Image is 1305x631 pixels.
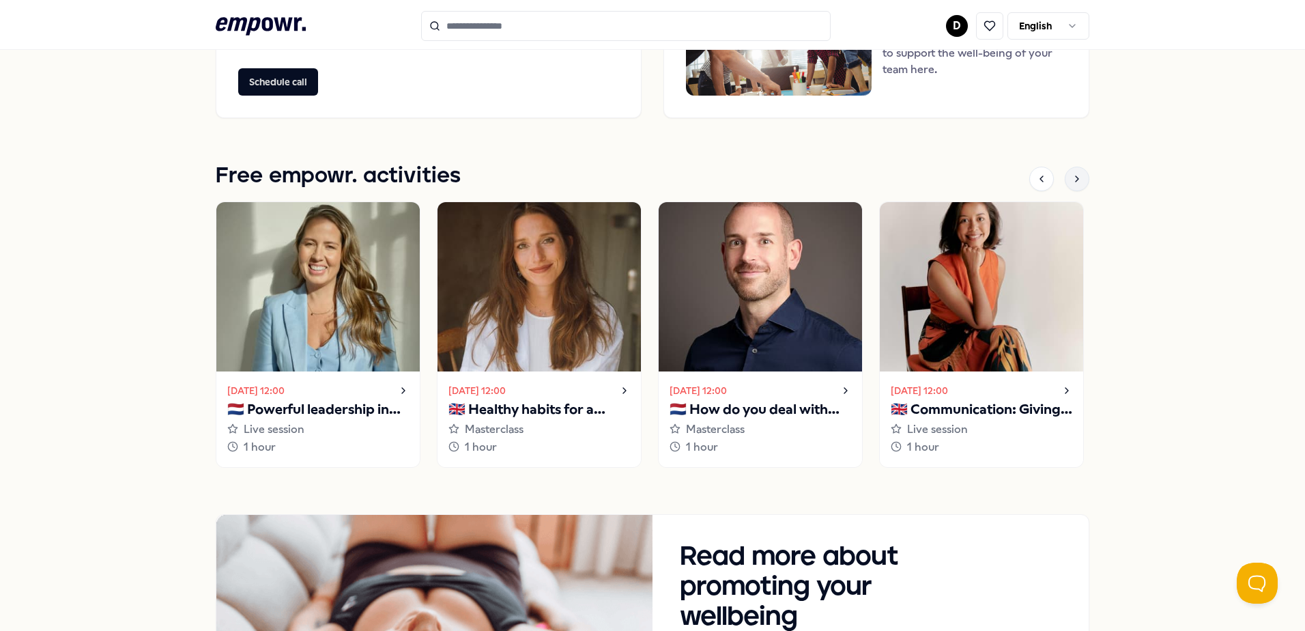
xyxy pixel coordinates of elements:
div: Masterclass [670,421,851,438]
a: [DATE] 12:00🇬🇧 Communication: Giving and receiving feedbackLive session1 hour [879,201,1084,467]
p: 🇳🇱 Powerful leadership in challenging situations [227,399,409,421]
time: [DATE] 12:00 [227,383,285,398]
div: Masterclass [448,421,630,438]
div: 1 hour [227,438,409,456]
iframe: Help Scout Beacon - Open [1237,563,1278,604]
img: activity image [880,202,1083,371]
div: 1 hour [448,438,630,456]
a: [DATE] 12:00🇳🇱 Powerful leadership in challenging situationsLive session1 hour [216,201,420,467]
time: [DATE] 12:00 [670,383,727,398]
button: Schedule call [238,68,318,96]
h1: Free empowr. activities [216,159,461,193]
time: [DATE] 12:00 [891,383,948,398]
img: activity image [659,202,862,371]
div: 1 hour [891,438,1072,456]
p: 🇬🇧 Communication: Giving and receiving feedback [891,399,1072,421]
p: 🇳🇱 How do you deal with your inner critic? [670,399,851,421]
img: activity image [438,202,641,371]
div: 1 hour [670,438,851,456]
a: [DATE] 12:00🇬🇧 Healthy habits for a stress-free start to the yearMasterclass1 hour [437,201,642,467]
button: D [946,15,968,37]
div: Live session [227,421,409,438]
p: 🇬🇧 Healthy habits for a stress-free start to the year [448,399,630,421]
input: Search for products, categories or subcategories [421,11,831,41]
time: [DATE] 12:00 [448,383,506,398]
div: Live session [891,421,1072,438]
img: activity image [216,202,420,371]
a: [DATE] 12:00🇳🇱 How do you deal with your inner critic?Masterclass1 hour [658,201,863,467]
